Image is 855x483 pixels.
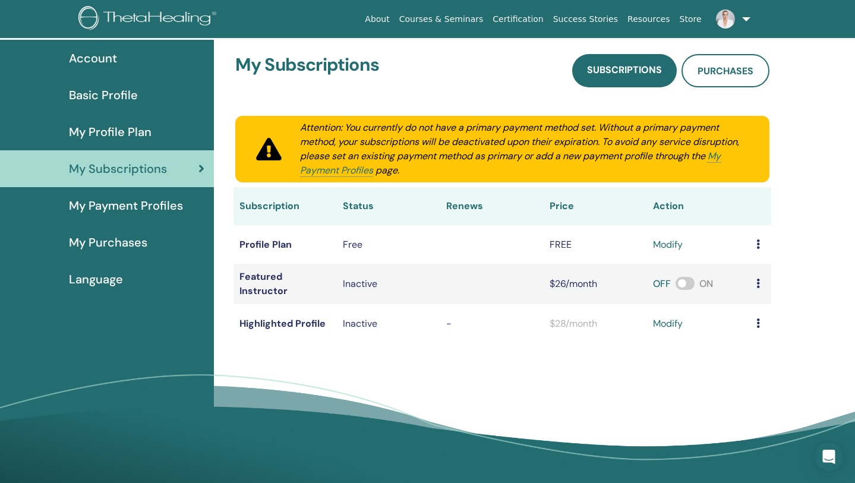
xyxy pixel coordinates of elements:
h3: My Subscriptions [235,54,379,83]
span: ON [699,277,713,290]
img: logo.png [78,6,220,33]
a: Certification [488,8,548,30]
td: Highlighted Profile [234,304,337,343]
span: My Purchases [69,233,147,251]
span: Purchases [698,65,753,77]
a: Courses & Seminars [395,8,488,30]
span: Account [69,49,117,67]
span: My Payment Profiles [69,197,183,214]
span: OFF [653,277,671,290]
span: $28/month [550,317,597,330]
img: default.jpg [716,10,735,29]
span: FREE [550,238,572,251]
span: Basic Profile [69,86,138,104]
a: modify [653,317,683,331]
span: - [446,317,452,330]
div: Inactive [343,277,434,291]
td: Profile Plan [234,225,337,264]
a: Store [675,8,706,30]
a: Success Stories [548,8,623,30]
th: Price [544,187,647,225]
div: Open Intercom Messenger [815,443,843,471]
a: Purchases [682,54,769,87]
a: modify [653,238,683,252]
th: Subscription [234,187,337,225]
span: My Subscriptions [69,160,167,178]
span: $26/month [550,277,597,290]
span: My Profile Plan [69,123,152,141]
p: Inactive [343,317,434,331]
td: Featured Instructor [234,264,337,304]
span: Subscriptions [587,64,662,76]
span: Language [69,270,123,288]
a: Resources [623,8,675,30]
div: Free [343,238,434,252]
a: Subscriptions [572,54,677,87]
a: My Payment Profiles [300,150,721,177]
a: About [360,8,394,30]
th: Action [647,187,750,225]
div: Attention: You currently do not have a primary payment method set. Without a primary payment meth... [286,121,762,178]
th: Renews [440,187,544,225]
th: Status [337,187,440,225]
